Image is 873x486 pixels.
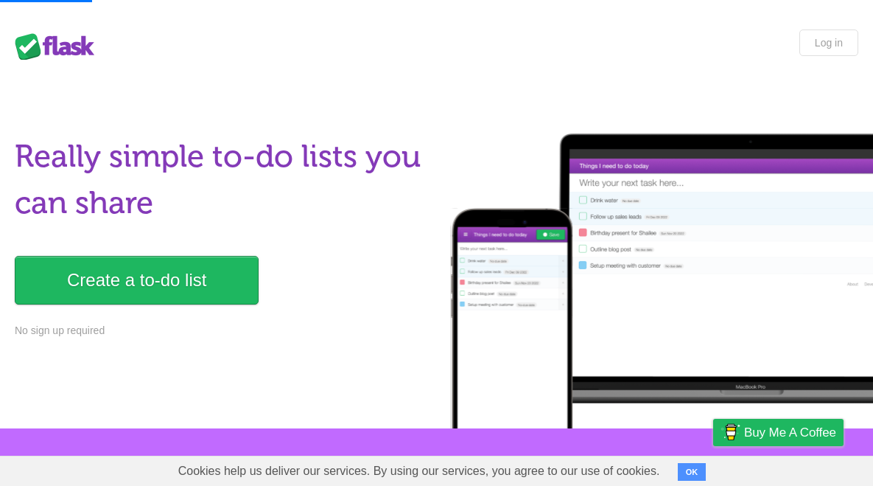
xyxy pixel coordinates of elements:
[15,256,259,305] a: Create a to-do list
[164,457,675,486] span: Cookies help us deliver our services. By using our services, you agree to our use of cookies.
[721,420,740,445] img: Buy me a coffee
[799,29,858,56] a: Log in
[15,323,427,339] p: No sign up required
[15,133,427,226] h1: Really simple to-do lists you can share
[678,463,707,481] button: OK
[15,33,103,60] div: Flask Lists
[713,419,844,446] a: Buy me a coffee
[744,420,836,445] span: Buy me a coffee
